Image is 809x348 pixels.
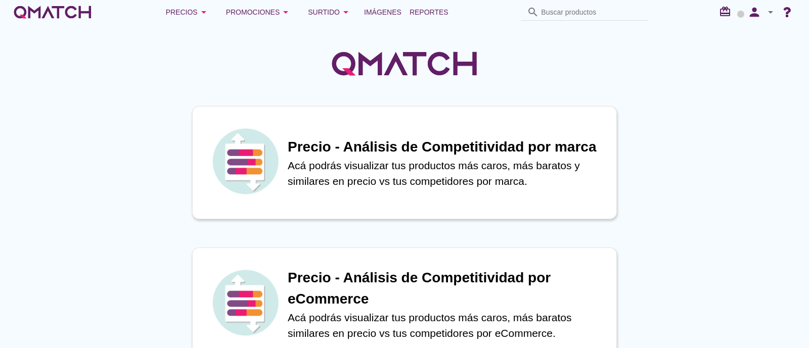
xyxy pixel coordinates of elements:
img: icon [210,126,281,196]
div: Promociones [226,6,292,18]
button: Promociones [218,2,300,22]
i: arrow_drop_down [198,6,210,18]
a: Reportes [406,2,453,22]
input: Buscar productos [541,4,642,20]
i: arrow_drop_down [765,6,777,18]
span: Imágenes [364,6,401,18]
h1: Precio - Análisis de Competitividad por eCommerce [288,267,606,310]
a: Imágenes [360,2,406,22]
i: arrow_drop_down [280,6,292,18]
i: redeem [719,6,735,18]
h1: Precio - Análisis de Competitividad por marca [288,136,606,158]
i: person [744,5,765,19]
span: Reportes [410,6,448,18]
p: Acá podrás visualizar tus productos más caros, más baratos similares en precio vs tus competidore... [288,310,606,341]
a: iconPrecio - Análisis de Competitividad por marcaAcá podrás visualizar tus productos más caros, m... [178,106,631,219]
button: Surtido [300,2,360,22]
i: arrow_drop_down [340,6,352,18]
div: Surtido [308,6,352,18]
i: search [527,6,539,18]
img: icon [210,267,281,338]
p: Acá podrás visualizar tus productos más caros, más baratos y similares en precio vs tus competido... [288,158,606,189]
img: QMatchLogo [329,38,480,89]
div: Precios [166,6,210,18]
a: white-qmatch-logo [12,2,93,22]
button: Precios [158,2,218,22]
